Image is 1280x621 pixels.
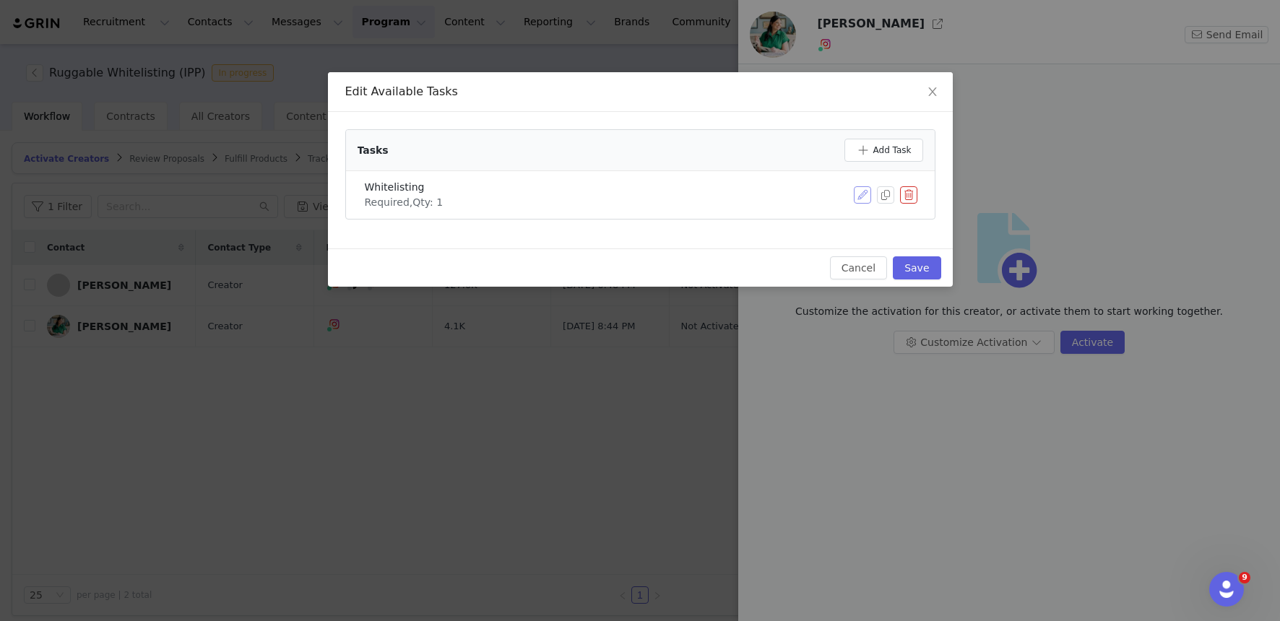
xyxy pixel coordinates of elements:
div: Whitelisting [365,180,444,195]
span: Qty: 1 [412,196,443,208]
button: Add Task [844,139,923,162]
div: Edit Available Tasks [345,84,935,100]
iframe: Intercom live chat [1209,572,1244,607]
span: Required, [365,196,413,208]
button: Cancel [830,256,887,279]
button: Close [912,72,953,113]
span: 9 [1239,572,1250,583]
button: Save [893,256,940,279]
div: Tasks [358,143,389,158]
i: icon: close [927,86,938,97]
